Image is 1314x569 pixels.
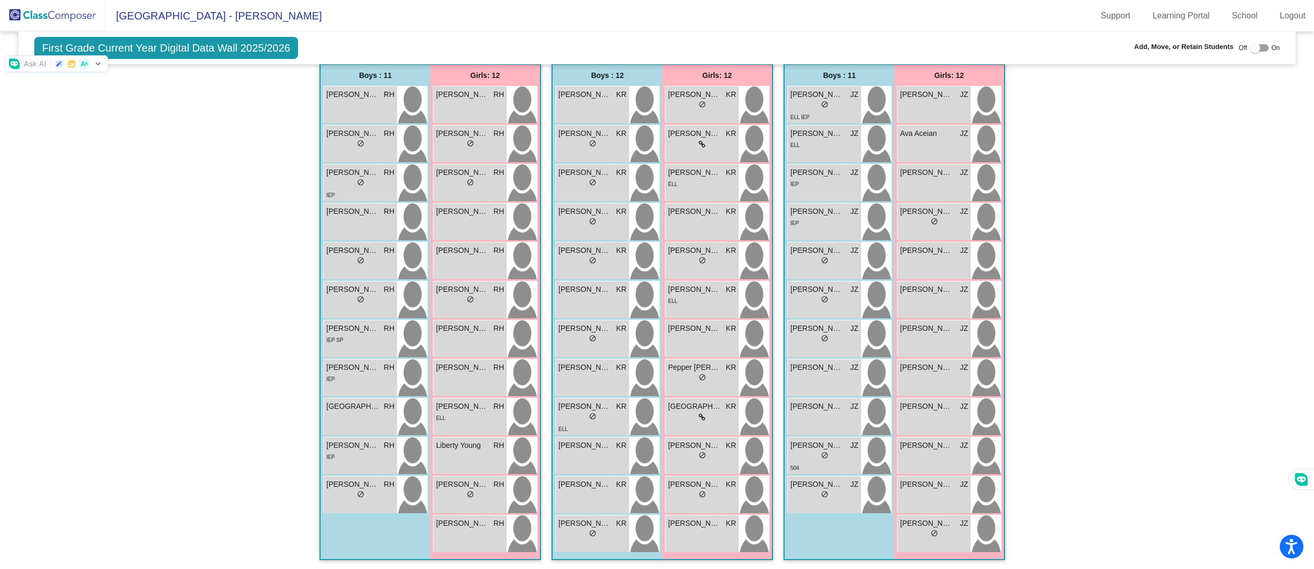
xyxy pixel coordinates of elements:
span: [PERSON_NAME] [668,479,721,490]
span: [PERSON_NAME] [900,440,953,451]
span: [PERSON_NAME] [668,245,721,256]
span: do_not_disturb_alt [699,452,706,459]
a: Support [1093,7,1139,24]
span: RH [384,89,394,100]
span: [PERSON_NAME] [436,323,489,334]
div: Girls: 12 [662,65,772,86]
span: [PERSON_NAME] [790,89,843,100]
span: [GEOGRAPHIC_DATA] - [PERSON_NAME] [105,7,322,24]
span: [PERSON_NAME] [326,89,379,100]
span: [PERSON_NAME] [558,167,611,178]
span: [PERSON_NAME] [900,401,953,412]
span: [PERSON_NAME] [790,167,843,178]
span: do_not_disturb_alt [467,296,474,303]
span: JZ [850,284,858,295]
span: do_not_disturb_alt [821,490,828,498]
span: IEP [326,454,335,460]
span: [PERSON_NAME] [900,245,953,256]
span: RH [384,245,394,256]
span: [PERSON_NAME] [558,479,611,490]
span: do_not_disturb_alt [589,179,596,186]
span: do_not_disturb_alt [357,296,364,303]
span: [PERSON_NAME] [558,284,611,295]
span: RH [494,518,504,529]
span: JZ [960,128,968,139]
span: [PERSON_NAME] [436,518,489,529]
span: [PERSON_NAME] [668,323,721,334]
span: [PERSON_NAME] [436,362,489,373]
div: Girls: 12 [430,65,540,86]
span: Add, Move, or Retain Students [1134,42,1234,52]
span: RH [494,128,504,139]
span: KR [616,284,626,295]
span: KR [616,245,626,256]
span: do_not_disturb_alt [699,374,706,381]
span: [GEOGRAPHIC_DATA] [326,401,379,412]
span: JZ [850,245,858,256]
span: do_not_disturb_alt [589,257,596,264]
span: do_not_disturb_alt [467,179,474,186]
span: [PERSON_NAME] [326,479,379,490]
span: KR [726,362,736,373]
span: do_not_disturb_alt [821,335,828,342]
span: [GEOGRAPHIC_DATA] [668,401,721,412]
span: do_not_disturb_alt [931,529,938,537]
span: [PERSON_NAME] [558,518,611,529]
span: JZ [960,401,968,412]
span: [PERSON_NAME] [326,440,379,451]
span: KR [726,401,736,412]
span: [PERSON_NAME] [558,128,611,139]
a: Logout [1271,7,1314,24]
span: KR [616,128,626,139]
span: RH [494,323,504,334]
span: [PERSON_NAME] [558,245,611,256]
a: Learning Portal [1144,7,1219,24]
span: JZ [960,440,968,451]
span: IEP [790,181,799,187]
span: RH [384,284,394,295]
span: Off [1239,43,1247,53]
span: JZ [850,167,858,178]
span: RH [384,167,394,178]
span: [PERSON_NAME] [436,206,489,217]
a: School [1223,7,1266,24]
span: do_not_disturb_alt [821,296,828,303]
div: Boys : 11 [321,65,430,86]
span: [PERSON_NAME] [668,440,721,451]
span: [PERSON_NAME] [668,89,721,100]
span: JZ [850,128,858,139]
span: RH [494,284,504,295]
span: [PERSON_NAME] [900,284,953,295]
span: ELL [668,298,678,304]
span: [PERSON_NAME] [790,362,843,373]
span: JZ [960,479,968,490]
span: [PERSON_NAME] [790,206,843,217]
span: [PERSON_NAME] [668,206,721,217]
span: [PERSON_NAME] [900,323,953,334]
span: JZ [850,440,858,451]
span: RH [494,479,504,490]
span: KR [726,518,736,529]
span: do_not_disturb_alt [699,490,706,498]
span: [PERSON_NAME] [436,479,489,490]
span: JZ [960,323,968,334]
span: JZ [960,362,968,373]
span: do_not_disturb_alt [821,452,828,459]
span: ELL [558,426,568,432]
span: [PERSON_NAME] [668,167,721,178]
span: KR [616,440,626,451]
span: [PERSON_NAME] [668,284,721,295]
span: RH [494,362,504,373]
span: [PERSON_NAME] [558,206,611,217]
span: [PERSON_NAME] [326,245,379,256]
span: IEP [326,192,335,198]
span: RH [384,479,394,490]
span: [PERSON_NAME] [436,401,489,412]
span: [PERSON_NAME] [PERSON_NAME] [326,128,379,139]
span: KR [726,89,736,100]
span: RH [494,401,504,412]
span: KR [726,440,736,451]
span: KR [616,167,626,178]
span: [PERSON_NAME] [436,284,489,295]
span: do_not_disturb_alt [467,140,474,147]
